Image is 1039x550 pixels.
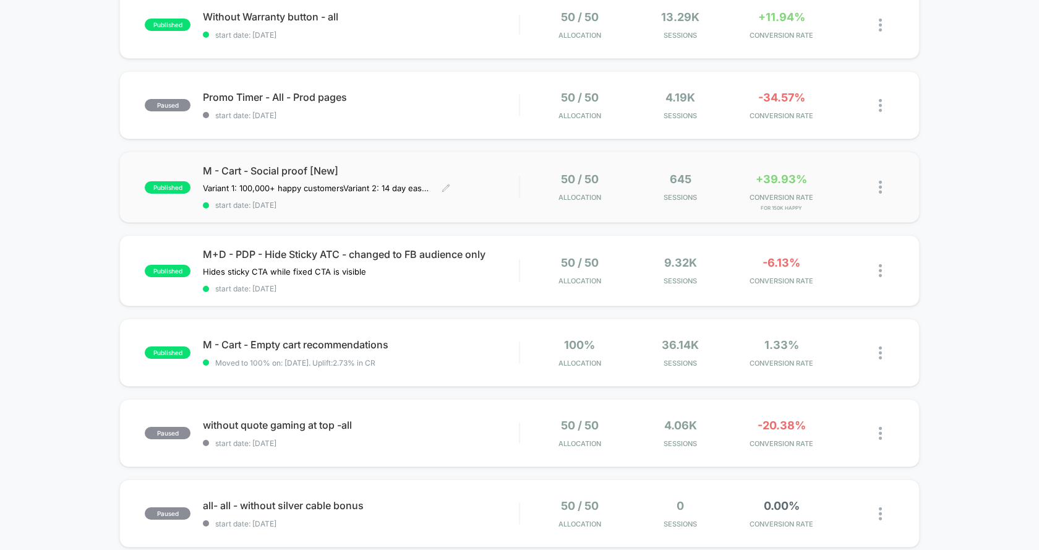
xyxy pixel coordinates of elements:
span: without quote gaming at top -all [203,419,519,431]
span: M+D - PDP - Hide Sticky ATC - changed to FB audience only [203,248,519,260]
img: close [879,99,882,112]
span: Sessions [633,439,728,448]
span: CONVERSION RATE [734,111,829,120]
span: 9.32k [664,256,697,269]
span: 645 [670,173,691,186]
span: Allocation [558,439,601,448]
span: Hides sticky CTA while fixed CTA is visible [203,267,366,277]
span: M - Cart - Social proof [New] [203,165,519,177]
span: 0.00% [764,499,800,512]
span: for 150k Happy [734,205,829,211]
span: 0 [677,499,684,512]
span: published [145,346,190,359]
span: M - Cart - Empty cart recommendations [203,338,519,351]
span: paused [145,507,190,520]
span: +39.93% [756,173,807,186]
span: Sessions [633,520,728,528]
span: 50 / 50 [561,173,599,186]
span: CONVERSION RATE [734,359,829,367]
span: CONVERSION RATE [734,31,829,40]
span: start date: [DATE] [203,111,519,120]
span: Sessions [633,193,728,202]
span: 1.33% [764,338,799,351]
span: 100% [564,338,595,351]
span: start date: [DATE] [203,30,519,40]
span: -34.57% [758,91,805,104]
img: close [879,264,882,277]
img: close [879,346,882,359]
img: close [879,507,882,520]
span: published [145,181,190,194]
img: close [879,427,882,440]
span: CONVERSION RATE [734,277,829,285]
span: Allocation [558,277,601,285]
span: paused [145,427,190,439]
span: 50 / 50 [561,256,599,269]
span: start date: [DATE] [203,519,519,528]
span: 50 / 50 [561,499,599,512]
span: Allocation [558,111,601,120]
span: start date: [DATE] [203,284,519,293]
span: start date: [DATE] [203,200,519,210]
span: -6.13% [763,256,800,269]
span: CONVERSION RATE [734,439,829,448]
span: 4.19k [665,91,695,104]
img: close [879,19,882,32]
img: close [879,181,882,194]
span: paused [145,99,190,111]
span: 13.29k [661,11,699,24]
span: 50 / 50 [561,419,599,432]
span: Sessions [633,277,728,285]
span: Allocation [558,520,601,528]
span: Allocation [558,193,601,202]
span: all- all - without silver cable bonus [203,499,519,512]
span: 50 / 50 [561,11,599,24]
span: Moved to 100% on: [DATE] . Uplift: 2.73% in CR [215,358,375,367]
span: Variant 1: 100,000+ happy customersVariant 2: 14 day easy returns (paused) [203,183,432,193]
span: Allocation [558,31,601,40]
span: 50 / 50 [561,91,599,104]
span: published [145,19,190,31]
span: Allocation [558,359,601,367]
span: CONVERSION RATE [734,520,829,528]
span: Promo Timer - All - Prod pages [203,91,519,103]
span: -20.38% [758,419,806,432]
span: 36.14k [662,338,699,351]
span: Without Warranty button - all [203,11,519,23]
span: +11.94% [758,11,805,24]
span: published [145,265,190,277]
span: CONVERSION RATE [734,193,829,202]
span: Sessions [633,359,728,367]
span: Sessions [633,111,728,120]
span: start date: [DATE] [203,439,519,448]
span: Sessions [633,31,728,40]
span: 4.06k [664,419,697,432]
